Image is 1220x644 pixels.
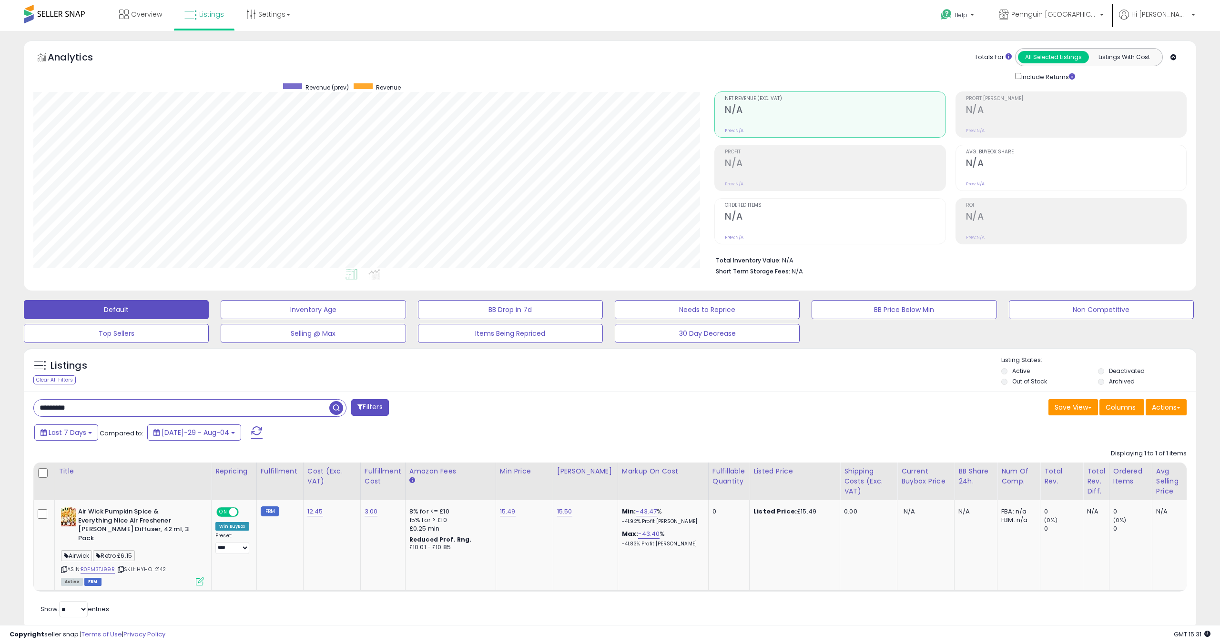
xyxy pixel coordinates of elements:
span: N/A [792,267,803,276]
div: Win BuyBox [215,522,249,531]
img: 51udMI57GcL._SL40_.jpg [61,507,76,526]
p: -41.92% Profit [PERSON_NAME] [622,518,701,525]
div: 0 [1113,524,1152,533]
label: Archived [1109,377,1135,385]
h2: N/A [966,104,1186,117]
span: OFF [237,508,253,516]
a: 3.00 [365,507,378,516]
div: Title [59,466,207,476]
div: Displaying 1 to 1 of 1 items [1111,449,1187,458]
button: Columns [1099,399,1144,415]
span: Pennguin [GEOGRAPHIC_DATA] [1011,10,1097,19]
a: 12.45 [307,507,323,516]
div: Avg Selling Price [1156,466,1191,496]
div: Ordered Items [1113,466,1148,486]
button: 30 Day Decrease [615,324,800,343]
div: Totals For [975,53,1012,62]
button: Filters [351,399,388,416]
h2: N/A [725,104,945,117]
span: N/A [904,507,915,516]
div: Cost (Exc. VAT) [307,466,356,486]
h2: N/A [725,211,945,224]
span: Profit [725,150,945,155]
span: Avg. Buybox Share [966,150,1186,155]
small: Prev: N/A [966,234,985,240]
div: Listed Price [753,466,836,476]
div: Markup on Cost [622,466,704,476]
div: 0 [1044,524,1083,533]
span: Show: entries [41,604,109,614]
span: Profit [PERSON_NAME] [966,96,1186,101]
small: Prev: N/A [966,128,985,133]
a: 15.50 [557,507,572,516]
span: ON [217,508,229,516]
span: FBM [84,578,102,586]
button: Top Sellers [24,324,209,343]
button: Actions [1146,399,1187,415]
a: B0FM3TJ99R [81,565,115,574]
h5: Listings [51,359,87,372]
span: Hi [PERSON_NAME] [1131,10,1189,19]
div: Total Rev. Diff. [1087,466,1105,496]
button: Save View [1048,399,1098,415]
label: Deactivated [1109,367,1145,375]
span: Retro £6.15 [93,550,135,561]
div: Fulfillable Quantity [712,466,745,486]
span: Revenue (prev) [305,83,349,91]
button: Last 7 Days [34,424,98,441]
div: FBA: n/a [1001,507,1033,516]
div: Shipping Costs (Exc. VAT) [844,466,893,496]
div: £10.01 - £10.85 [409,543,488,552]
div: N/A [1087,507,1102,516]
div: Clear All Filters [33,375,76,384]
div: ASIN: [61,507,204,584]
div: FBM: n/a [1001,516,1033,524]
div: 0 [712,507,742,516]
small: FBM [261,506,279,516]
small: Prev: N/A [725,181,743,187]
a: Hi [PERSON_NAME] [1119,10,1195,31]
button: Listings With Cost [1088,51,1159,63]
span: Revenue [376,83,401,91]
a: -43.47 [636,507,657,516]
small: (0%) [1044,516,1057,524]
li: N/A [716,254,1179,265]
button: [DATE]-29 - Aug-04 [147,424,241,441]
div: £0.25 min [409,524,488,533]
i: Get Help [940,9,952,20]
th: The percentage added to the cost of goods (COGS) that forms the calculator for Min & Max prices. [618,463,708,500]
button: Selling @ Max [221,324,406,343]
b: Short Term Storage Fees: [716,267,790,275]
span: Columns [1106,402,1136,412]
a: -43.40 [638,529,660,539]
small: Amazon Fees. [409,476,415,485]
div: Fulfillment Cost [365,466,401,486]
a: Privacy Policy [123,630,165,639]
p: -41.83% Profit [PERSON_NAME] [622,541,701,547]
div: seller snap | | [10,630,165,639]
a: Terms of Use [81,630,122,639]
div: 0 [1113,507,1152,516]
div: £15.49 [753,507,833,516]
a: Help [933,1,984,31]
label: Active [1012,367,1030,375]
button: BB Price Below Min [812,300,996,319]
div: [PERSON_NAME] [557,466,614,476]
span: Last 7 Days [49,428,86,437]
b: Reduced Prof. Rng. [409,535,472,543]
div: BB Share 24h. [958,466,993,486]
button: Inventory Age [221,300,406,319]
span: Help [955,11,967,19]
div: % [622,530,701,547]
div: Min Price [500,466,549,476]
h2: N/A [966,158,1186,171]
button: Non Competitive [1009,300,1194,319]
span: 2025-08-12 15:31 GMT [1174,630,1210,639]
b: Air Wick Pumpkin Spice & Everything Nice Air Freshener [PERSON_NAME] Diffuser, 42 ml, 3 Pack [78,507,194,545]
div: Amazon Fees [409,466,492,476]
div: % [622,507,701,525]
div: 0 [1044,507,1083,516]
h2: N/A [966,211,1186,224]
span: All listings currently available for purchase on Amazon [61,578,83,586]
a: 15.49 [500,507,516,516]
